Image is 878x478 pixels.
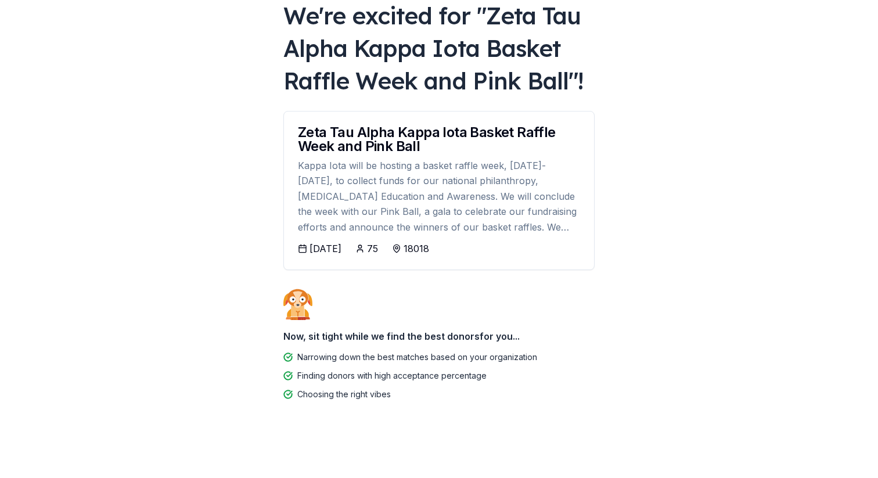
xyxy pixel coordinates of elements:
[297,350,537,364] div: Narrowing down the best matches based on your organization
[310,242,341,256] div: [DATE]
[283,289,312,320] img: Dog waiting patiently
[298,125,580,153] div: Zeta Tau Alpha Kappa Iota Basket Raffle Week and Pink Ball
[297,369,487,383] div: Finding donors with high acceptance percentage
[367,242,378,256] div: 75
[297,387,391,401] div: Choosing the right vibes
[283,325,595,348] div: Now, sit tight while we find the best donors for you...
[298,158,580,235] div: Kappa Iota will be hosting a basket raffle week, [DATE]-[DATE], to collect funds for our national...
[404,242,429,256] div: 18018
